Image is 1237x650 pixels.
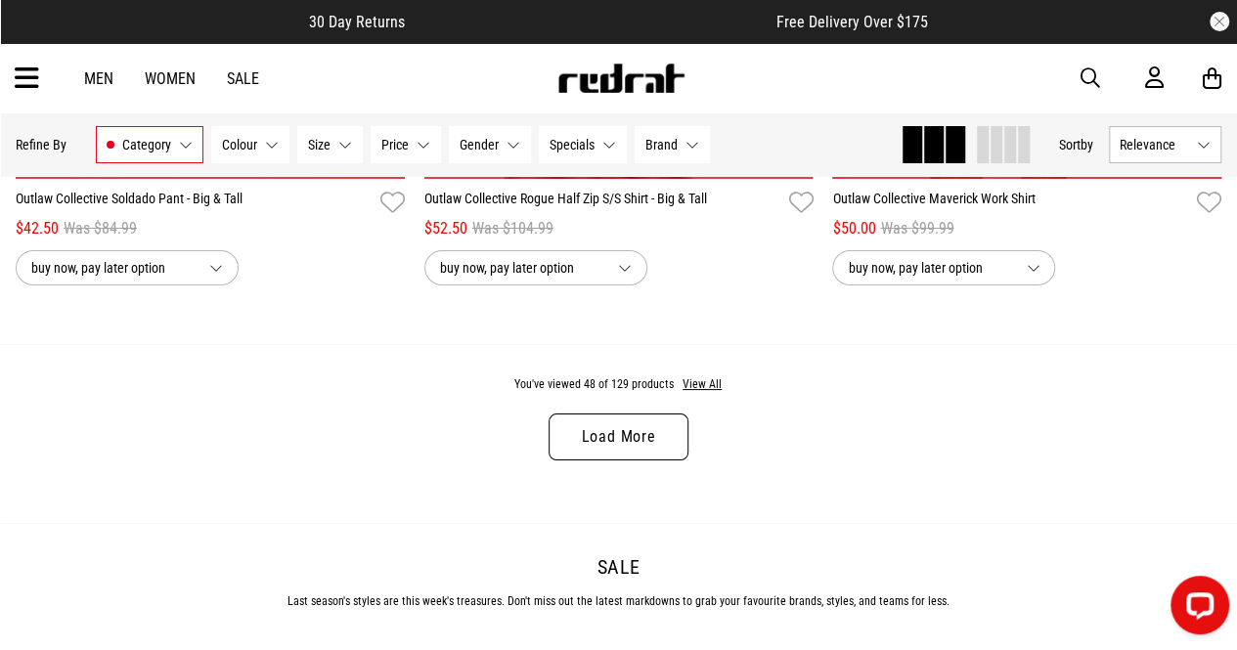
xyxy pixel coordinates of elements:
button: Colour [211,126,289,163]
span: Brand [645,137,678,152]
span: Price [381,137,409,152]
span: Category [122,137,171,152]
p: Last season's styles are this week's treasures. Don't miss out the latest markdowns to grab your ... [16,594,1221,608]
span: Specials [550,137,595,152]
button: buy now, pay later option [832,250,1055,285]
button: Relevance [1109,126,1221,163]
iframe: Customer reviews powered by Trustpilot [444,12,737,31]
span: Was $99.99 [880,217,953,240]
button: Gender [449,126,531,163]
a: Sale [227,69,259,88]
a: Men [84,69,113,88]
span: Size [308,137,331,152]
iframe: LiveChat chat widget [1155,568,1237,650]
a: Outlaw Collective Rogue Half Zip S/S Shirt - Big & Tall [424,189,781,217]
span: buy now, pay later option [848,256,1010,280]
a: Women [145,69,196,88]
span: Was $84.99 [64,217,137,240]
span: by [1081,137,1093,152]
span: You've viewed 48 of 129 products [514,377,674,391]
span: Gender [460,137,499,152]
a: Load More [549,413,687,460]
button: Sortby [1059,133,1093,156]
span: $50.00 [832,217,875,240]
p: Refine By [16,137,66,152]
button: buy now, pay later option [424,250,647,285]
img: Redrat logo [556,64,685,93]
span: Colour [222,137,257,152]
span: $42.50 [16,217,59,240]
span: Relevance [1120,137,1189,152]
span: 30 Day Returns [309,13,405,31]
span: buy now, pay later option [440,256,602,280]
span: Free Delivery Over $175 [776,13,928,31]
button: Price [371,126,441,163]
span: Was $104.99 [472,217,553,240]
h2: Sale [16,555,1221,579]
a: Outlaw Collective Maverick Work Shirt [832,189,1189,217]
span: $52.50 [424,217,467,240]
button: Specials [539,126,627,163]
span: buy now, pay later option [31,256,194,280]
a: Outlaw Collective Soldado Pant - Big & Tall [16,189,373,217]
button: Size [297,126,363,163]
button: View All [682,376,723,394]
button: buy now, pay later option [16,250,239,285]
button: Category [96,126,203,163]
button: Brand [635,126,710,163]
